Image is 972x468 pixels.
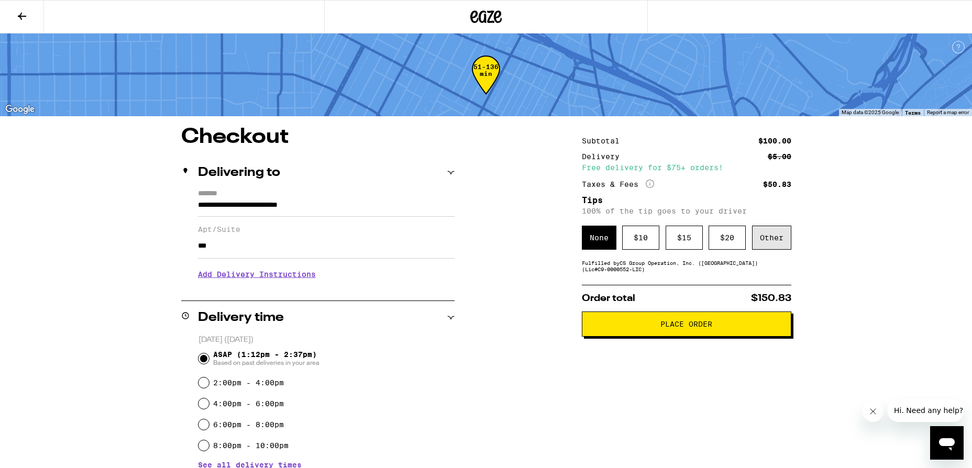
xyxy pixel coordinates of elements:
[863,401,883,422] iframe: Close message
[763,181,791,188] div: $50.83
[582,260,791,272] div: Fulfilled by CS Group Operation, Inc. ([GEOGRAPHIC_DATA]) (Lic# C9-0000552-LIC )
[213,399,284,408] label: 4:00pm - 6:00pm
[582,180,654,189] div: Taxes & Fees
[198,262,455,286] h3: Add Delivery Instructions
[905,109,921,116] a: Terms
[582,207,791,215] p: 100% of the tip goes to your driver
[198,225,455,233] label: Apt/Suite
[213,350,319,367] span: ASAP (1:12pm - 2:37pm)
[213,441,289,450] label: 8:00pm - 10:00pm
[3,103,37,116] a: Open this area in Google Maps (opens a new window)
[582,164,791,171] div: Free delivery for $75+ orders!
[582,196,791,205] h5: Tips
[213,359,319,367] span: Based on past deliveries in your area
[758,137,791,144] div: $100.00
[198,166,280,179] h2: Delivering to
[927,109,969,115] a: Report a map error
[622,226,659,250] div: $ 10
[930,426,964,460] iframe: Button to launch messaging window
[213,420,284,429] label: 6:00pm - 8:00pm
[181,127,455,148] h1: Checkout
[751,294,791,303] span: $150.83
[213,378,284,387] label: 2:00pm - 4:00pm
[198,311,284,324] h2: Delivery time
[198,335,455,345] p: [DATE] ([DATE])
[888,399,964,422] iframe: Message from company
[582,153,627,160] div: Delivery
[582,294,635,303] span: Order total
[582,137,627,144] div: Subtotal
[472,63,500,103] div: 51-136 min
[660,320,712,328] span: Place Order
[666,226,703,250] div: $ 15
[582,226,616,250] div: None
[3,103,37,116] img: Google
[768,153,791,160] div: $5.00
[198,286,455,295] p: We'll contact you at [PHONE_NUMBER] when we arrive
[842,109,899,115] span: Map data ©2025 Google
[752,226,791,250] div: Other
[582,311,791,337] button: Place Order
[709,226,746,250] div: $ 20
